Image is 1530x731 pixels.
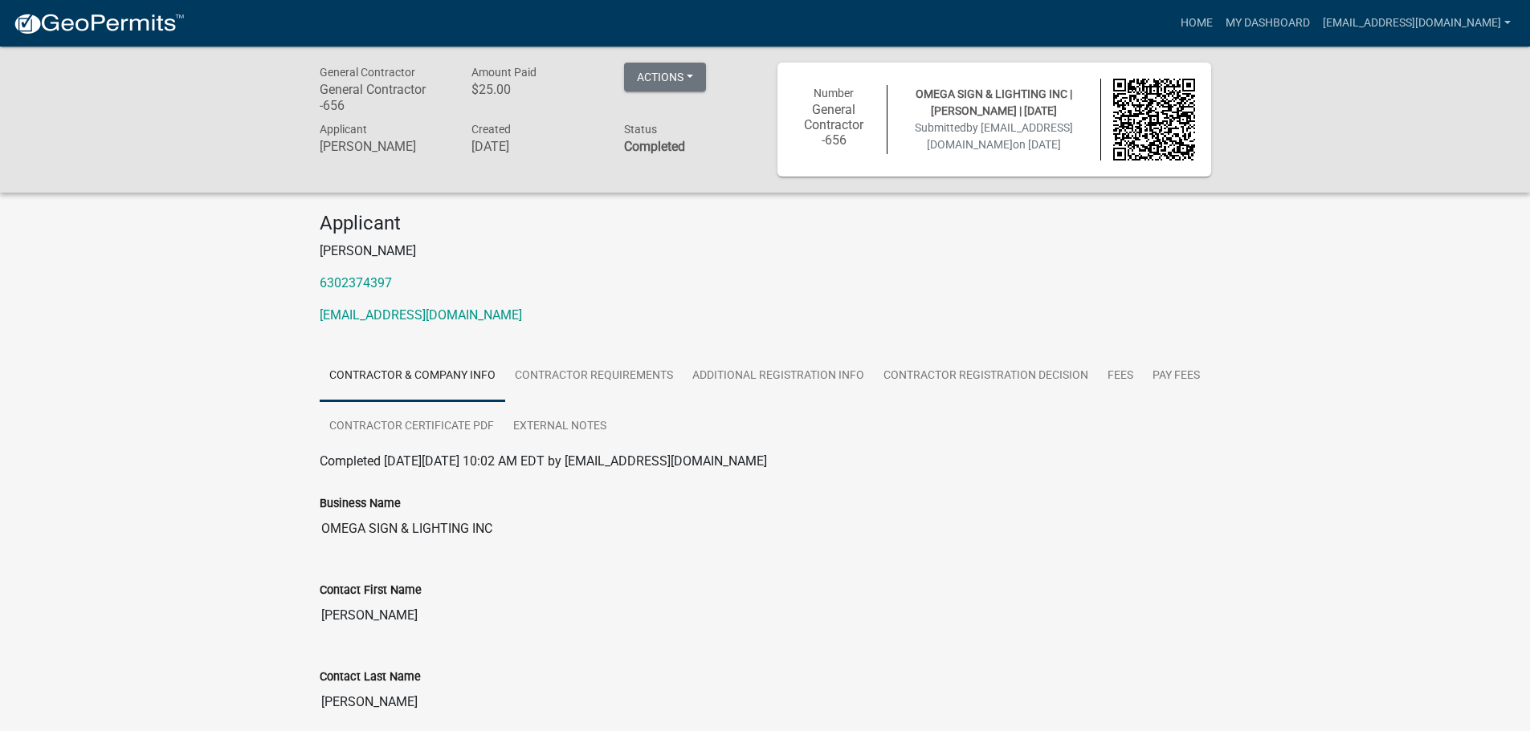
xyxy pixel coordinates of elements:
label: Business Name [320,498,401,510]
span: by [EMAIL_ADDRESS][DOMAIN_NAME] [927,121,1073,151]
a: [EMAIL_ADDRESS][DOMAIN_NAME] [1316,8,1517,39]
span: Amount Paid [471,66,537,79]
span: OMEGA SIGN & LIGHTING INC | [PERSON_NAME] | [DATE] [916,87,1072,117]
h4: Applicant [320,212,1211,235]
strong: Completed [624,139,685,154]
span: Applicant [320,123,367,136]
h6: General Contractor -656 [320,82,448,112]
a: Pay Fees [1143,351,1210,402]
a: Contractor & Company Info [320,351,505,402]
img: QR code [1113,79,1195,160]
a: My Dashboard [1219,8,1316,39]
label: Contact First Name [320,585,422,596]
a: Home [1174,8,1219,39]
span: Submitted on [DATE] [915,121,1073,151]
a: Fees [1098,351,1143,402]
span: Created [471,123,511,136]
label: Contact Last Name [320,672,421,683]
a: External Notes [504,401,616,453]
span: General Contractor [320,66,415,79]
button: Actions [624,63,706,91]
a: Contractor Registration Decision [874,351,1098,402]
p: [PERSON_NAME] [320,242,1211,261]
span: Status [624,123,657,136]
a: Contractor Requirements [505,351,683,402]
a: Contractor Certificate PDF [320,401,504,453]
span: Number [814,87,854,99]
h6: General Contractor -656 [794,102,875,148]
h6: [DATE] [471,139,600,154]
span: Completed [DATE][DATE] 10:02 AM EDT by [EMAIL_ADDRESS][DOMAIN_NAME] [320,453,767,469]
h6: $25.00 [471,82,600,97]
a: 6302374397 [320,275,392,290]
a: [EMAIL_ADDRESS][DOMAIN_NAME] [320,307,522,323]
h6: [PERSON_NAME] [320,139,448,154]
a: Additional Registration Info [683,351,874,402]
